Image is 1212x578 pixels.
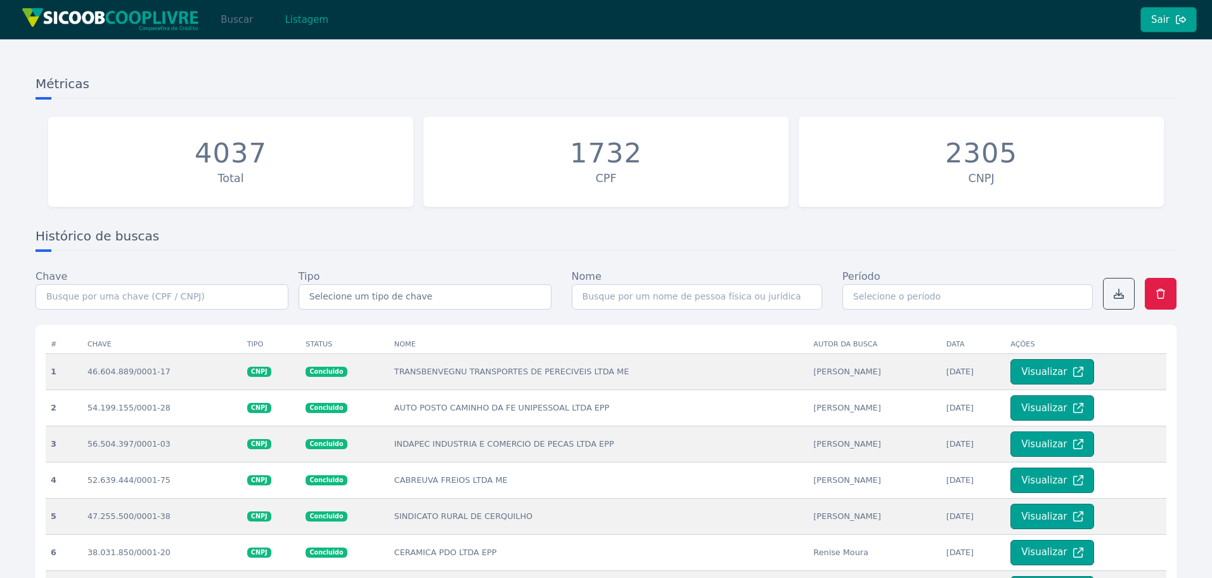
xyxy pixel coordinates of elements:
[46,498,82,534] th: 5
[808,534,941,570] td: Renise Moura
[46,534,82,570] th: 6
[210,7,264,32] button: Buscar
[306,367,347,377] span: Concluido
[300,335,389,354] th: Status
[46,462,82,498] th: 4
[247,367,271,377] span: CNPJ
[82,390,242,426] td: 54.199.155/0001-28
[1010,395,1094,421] button: Visualizar
[1010,468,1094,493] button: Visualizar
[82,498,242,534] td: 47.255.500/0001-38
[389,353,809,390] td: TRANSBENVEGNU TRANSPORTES DE PERECIVEIS LTDA ME
[941,426,1005,462] td: [DATE]
[299,269,320,284] label: Tipo
[35,284,288,310] input: Busque por uma chave (CPF / CNPJ)
[389,335,809,354] th: Nome
[808,462,941,498] td: [PERSON_NAME]
[389,534,809,570] td: CERAMICA PDO LTDA EPP
[389,498,809,534] td: SINDICATO RURAL DE CERQUILHO
[35,75,1177,98] h3: Métricas
[82,462,242,498] td: 52.639.444/0001-75
[82,426,242,462] td: 56.504.397/0001-03
[247,475,271,485] span: CNPJ
[430,170,782,187] div: CPF
[941,498,1005,534] td: [DATE]
[306,548,347,558] span: Concluido
[274,7,339,32] button: Listagem
[1010,359,1094,384] button: Visualizar
[247,511,271,522] span: CNPJ
[941,390,1005,426] td: [DATE]
[247,403,271,413] span: CNPJ
[389,462,809,498] td: CABREUVA FREIOS LTDA ME
[55,170,407,187] div: Total
[46,353,82,390] th: 1
[941,353,1005,390] td: [DATE]
[808,353,941,390] td: [PERSON_NAME]
[1010,540,1094,565] button: Visualizar
[941,462,1005,498] td: [DATE]
[570,137,642,170] div: 1732
[945,137,1017,170] div: 2305
[242,335,301,354] th: Tipo
[389,426,809,462] td: INDAPEC INDUSTRIA E COMERCIO DE PECAS LTDA EPP
[808,390,941,426] td: [PERSON_NAME]
[1010,431,1094,457] button: Visualizar
[306,475,347,485] span: Concluido
[35,227,1177,251] h3: Histórico de buscas
[572,269,602,284] label: Nome
[82,353,242,390] td: 46.604.889/0001-17
[35,269,67,284] label: Chave
[805,170,1157,187] div: CNPJ
[808,426,941,462] td: [PERSON_NAME]
[842,284,1093,310] input: Selecione o período
[808,335,941,354] th: Autor da busca
[82,335,242,354] th: Chave
[1010,504,1094,529] button: Visualizar
[247,439,271,449] span: CNPJ
[941,534,1005,570] td: [DATE]
[46,335,82,354] th: #
[1005,335,1166,354] th: Ações
[389,390,809,426] td: AUTO POSTO CAMINHO DA FE UNIPESSOAL LTDA EPP
[572,284,822,310] input: Busque por um nome de pessoa física ou jurídica
[195,137,267,170] div: 4037
[306,439,347,449] span: Concluido
[247,548,271,558] span: CNPJ
[941,335,1005,354] th: Data
[46,426,82,462] th: 3
[808,498,941,534] td: [PERSON_NAME]
[306,403,347,413] span: Concluido
[82,534,242,570] td: 38.031.850/0001-20
[22,8,199,31] img: img/sicoob_cooplivre.png
[46,390,82,426] th: 2
[842,269,880,284] label: Período
[306,511,347,522] span: Concluido
[1140,7,1197,32] button: Sair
